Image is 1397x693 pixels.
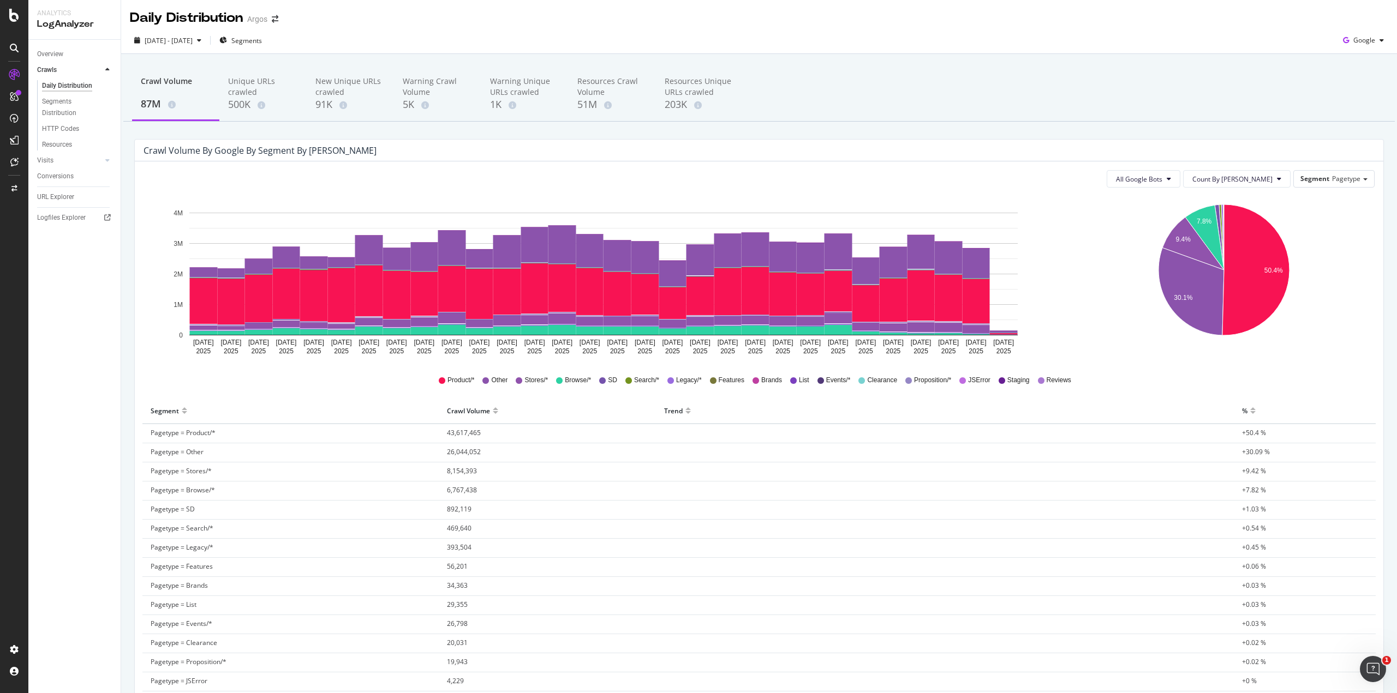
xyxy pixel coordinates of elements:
[447,402,490,419] div: Crawl Volume
[445,347,459,355] text: 2025
[141,76,211,97] div: Crawl Volume
[996,347,1011,355] text: 2025
[858,347,873,355] text: 2025
[555,347,570,355] text: 2025
[145,36,193,45] span: [DATE] - [DATE]
[174,301,183,309] text: 1M
[1075,196,1372,360] svg: A chart.
[151,466,212,475] span: Pagetype = Stores/*
[608,376,617,385] span: SD
[634,376,659,385] span: Search/*
[447,376,474,385] span: Product/*
[303,339,324,346] text: [DATE]
[315,76,385,98] div: New Unique URLs crawled
[151,638,217,647] span: Pagetype = Clearance
[883,339,904,346] text: [DATE]
[490,98,560,112] div: 1K
[886,347,901,355] text: 2025
[607,339,628,346] text: [DATE]
[665,76,735,98] div: Resources Unique URLs crawled
[42,80,92,92] div: Daily Distribution
[1242,676,1257,685] span: +0 %
[524,376,548,385] span: Stores/*
[130,9,243,27] div: Daily Distribution
[748,347,763,355] text: 2025
[799,376,809,385] span: List
[386,339,407,346] text: [DATE]
[315,98,385,112] div: 91K
[761,376,782,385] span: Brands
[800,339,821,346] text: [DATE]
[228,98,298,112] div: 500K
[665,98,735,112] div: 203K
[37,212,113,224] a: Logfiles Explorer
[1242,504,1266,514] span: +1.03 %
[37,49,113,60] a: Overview
[662,339,683,346] text: [DATE]
[577,98,647,112] div: 51M
[469,339,490,346] text: [DATE]
[1242,447,1270,456] span: +30.09 %
[472,347,487,355] text: 2025
[447,543,471,552] span: 393,504
[1107,170,1180,188] button: All Google Bots
[447,523,471,533] span: 469,640
[500,347,515,355] text: 2025
[1300,174,1329,183] span: Segment
[855,339,876,346] text: [DATE]
[42,139,72,150] div: Resources
[775,347,790,355] text: 2025
[447,581,468,590] span: 34,363
[37,49,63,60] div: Overview
[151,402,179,419] div: Segment
[42,139,113,150] a: Resources
[828,339,849,346] text: [DATE]
[37,64,57,76] div: Crawls
[1242,466,1266,475] span: +9.42 %
[1382,656,1391,665] span: 1
[447,504,471,514] span: 892,119
[389,347,404,355] text: 2025
[580,339,600,346] text: [DATE]
[447,600,468,609] span: 29,355
[1242,657,1266,666] span: +0.02 %
[1116,174,1162,184] span: All Google Bots
[1353,35,1375,45] span: Google
[867,376,897,385] span: Clearance
[37,155,102,166] a: Visits
[447,657,468,666] span: 19,943
[1242,562,1266,571] span: +0.06 %
[151,504,195,514] span: Pagetype = SD
[582,347,597,355] text: 2025
[914,376,951,385] span: Proposition/*
[37,171,74,182] div: Conversions
[403,76,473,98] div: Warning Crawl Volume
[441,339,462,346] text: [DATE]
[252,347,266,355] text: 2025
[196,347,211,355] text: 2025
[248,339,269,346] text: [DATE]
[490,76,560,98] div: Warning Unique URLs crawled
[151,523,213,533] span: Pagetype = Search/*
[179,332,183,339] text: 0
[447,619,468,628] span: 26,798
[37,212,86,224] div: Logfiles Explorer
[1176,236,1191,243] text: 9.4%
[1242,581,1266,590] span: +0.03 %
[37,191,113,203] a: URL Explorer
[941,347,956,355] text: 2025
[1360,656,1386,682] iframe: Intercom live chat
[676,376,702,385] span: Legacy/*
[720,347,735,355] text: 2025
[664,402,683,419] div: Trend
[1174,294,1192,302] text: 30.1%
[690,339,711,346] text: [DATE]
[718,339,738,346] text: [DATE]
[359,339,379,346] text: [DATE]
[276,339,297,346] text: [DATE]
[403,98,473,112] div: 5K
[307,347,321,355] text: 2025
[1242,543,1266,552] span: +0.45 %
[174,270,183,278] text: 2M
